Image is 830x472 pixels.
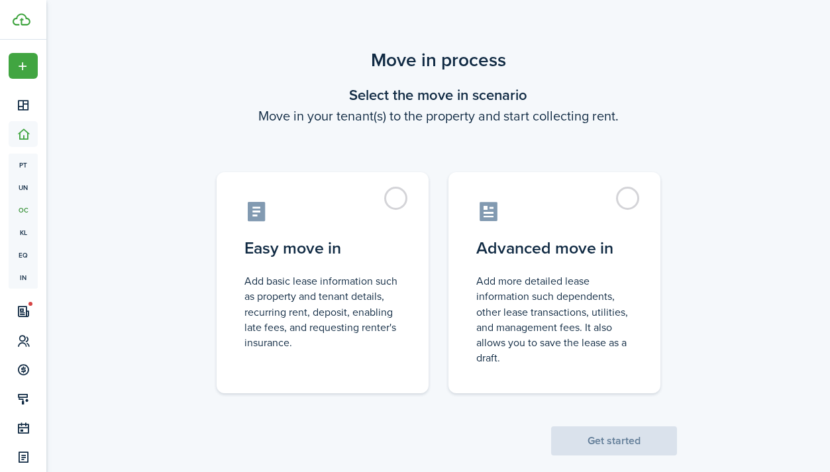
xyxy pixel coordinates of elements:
[13,13,30,26] img: TenantCloud
[9,221,38,244] a: kl
[9,176,38,199] a: un
[9,266,38,289] a: in
[200,84,677,106] wizard-step-header-title: Select the move in scenario
[244,273,401,350] control-radio-card-description: Add basic lease information such as property and tenant details, recurring rent, deposit, enablin...
[200,106,677,126] wizard-step-header-description: Move in your tenant(s) to the property and start collecting rent.
[476,236,633,260] control-radio-card-title: Advanced move in
[9,53,38,79] button: Open menu
[9,154,38,176] a: pt
[9,199,38,221] a: oc
[476,273,633,365] control-radio-card-description: Add more detailed lease information such dependents, other lease transactions, utilities, and man...
[9,244,38,266] a: eq
[244,236,401,260] control-radio-card-title: Easy move in
[200,46,677,74] scenario-title: Move in process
